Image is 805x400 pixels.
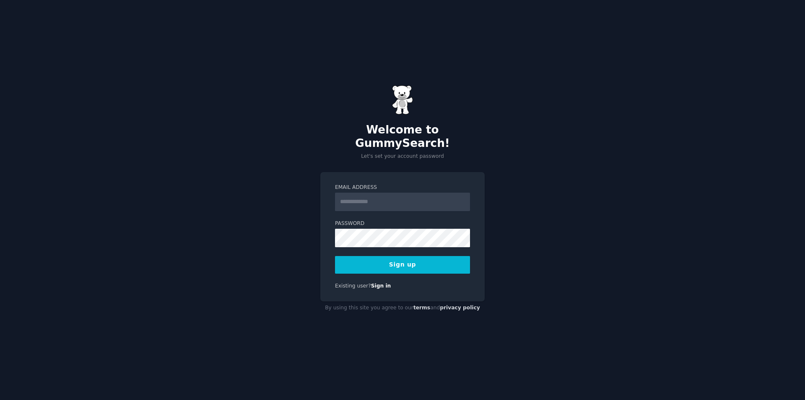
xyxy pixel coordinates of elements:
a: privacy policy [440,305,480,311]
a: terms [413,305,430,311]
span: Existing user? [335,283,371,289]
div: By using this site you agree to our and [320,301,485,315]
label: Email Address [335,184,470,191]
label: Password [335,220,470,227]
p: Let's set your account password [320,153,485,160]
button: Sign up [335,256,470,274]
img: Gummy Bear [392,85,413,115]
a: Sign in [371,283,391,289]
h2: Welcome to GummySearch! [320,123,485,150]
